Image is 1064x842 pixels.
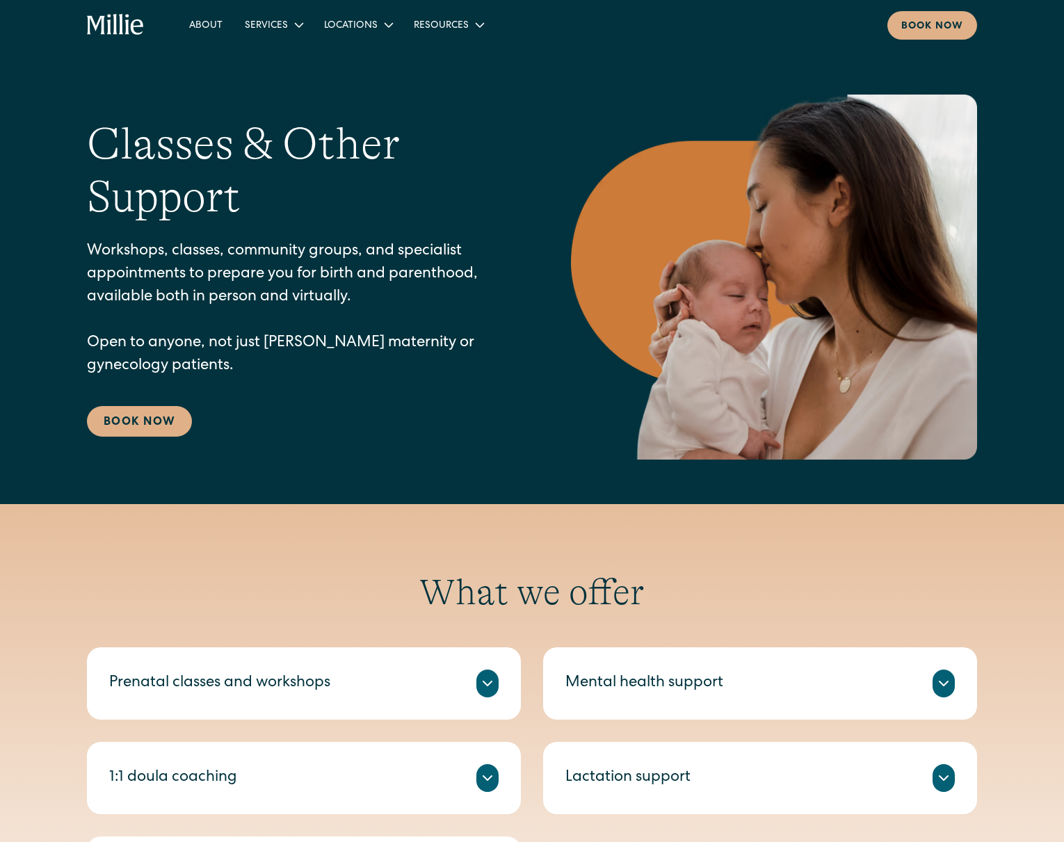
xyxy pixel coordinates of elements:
[571,95,977,460] img: Mother kissing her newborn on the forehead, capturing a peaceful moment of love and connection in...
[87,241,515,378] p: Workshops, classes, community groups, and specialist appointments to prepare you for birth and pa...
[87,118,515,225] h1: Classes & Other Support
[234,13,313,36] div: Services
[245,19,288,33] div: Services
[178,13,234,36] a: About
[87,14,145,36] a: home
[109,767,237,790] div: 1:1 doula coaching
[403,13,494,36] div: Resources
[87,571,977,614] h2: What we offer
[414,19,469,33] div: Resources
[887,11,977,40] a: Book now
[324,19,378,33] div: Locations
[87,406,192,437] a: Book Now
[565,767,691,790] div: Lactation support
[313,13,403,36] div: Locations
[901,19,963,34] div: Book now
[565,672,723,695] div: Mental health support
[109,672,330,695] div: Prenatal classes and workshops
